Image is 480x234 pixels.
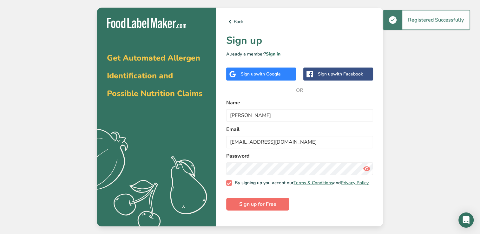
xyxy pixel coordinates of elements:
[226,33,373,48] h1: Sign up
[458,212,474,228] div: Open Intercom Messenger
[341,180,369,186] a: Privacy Policy
[239,200,276,208] span: Sign up for Free
[226,109,373,122] input: John Doe
[226,198,289,211] button: Sign up for Free
[226,152,373,160] label: Password
[318,71,363,77] div: Sign up
[226,126,373,133] label: Email
[290,81,309,100] span: OR
[241,71,281,77] div: Sign up
[107,18,186,28] img: Food Label Maker
[293,180,333,186] a: Terms & Conditions
[226,99,373,107] label: Name
[256,71,281,77] span: with Google
[232,180,369,186] span: By signing up you accept our and
[266,51,280,57] a: Sign in
[226,51,373,57] p: Already a member?
[333,71,363,77] span: with Facebook
[226,18,373,25] a: Back
[107,53,202,99] span: Get Automated Allergen Identification and Possible Nutrition Claims
[226,136,373,148] input: email@example.com
[402,10,470,29] div: Registered Successfully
